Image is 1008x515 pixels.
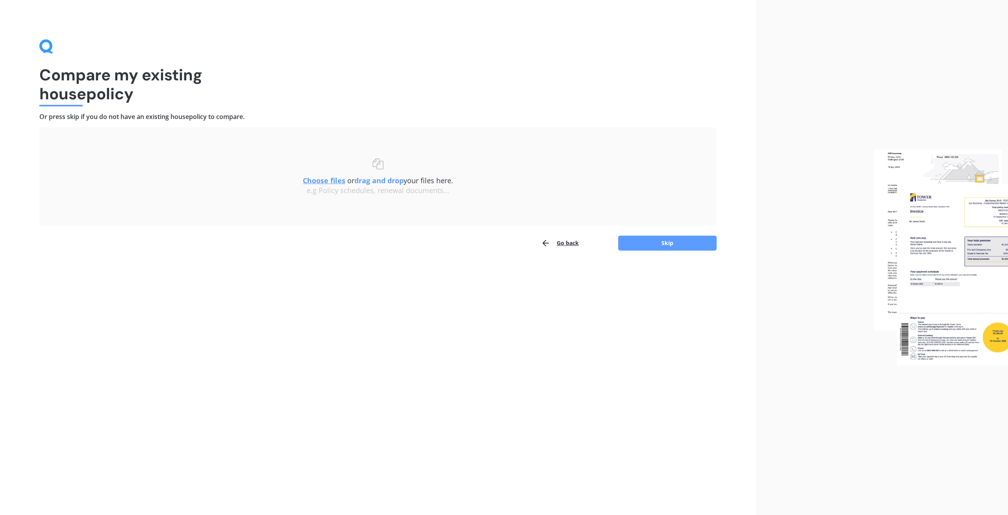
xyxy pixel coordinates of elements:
[303,176,345,185] u: Choose files
[618,236,717,251] button: Skip
[303,176,453,185] span: or your files here.
[354,176,404,185] b: drag and drop
[874,149,1008,366] img: files.webp
[55,186,701,195] div: e.g Policy schedules, renewal documents...
[39,113,717,121] h4: Or press skip if you do not have an existing house policy to compare.
[39,65,717,103] h1: Compare my existing house policy
[541,235,579,251] button: Go back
